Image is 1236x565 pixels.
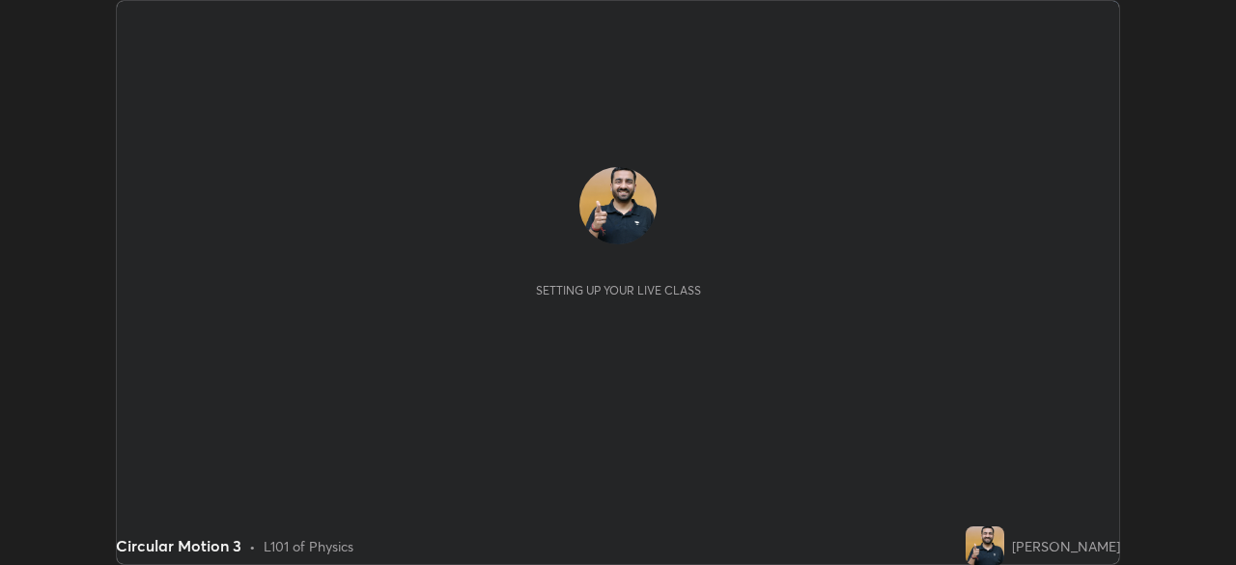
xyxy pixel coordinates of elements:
div: • [249,536,256,556]
div: Circular Motion 3 [116,534,241,557]
img: ff9b44368b1746629104e40f292850d8.jpg [579,167,657,244]
div: L101 of Physics [264,536,353,556]
div: [PERSON_NAME] [1012,536,1120,556]
img: ff9b44368b1746629104e40f292850d8.jpg [966,526,1004,565]
div: Setting up your live class [536,283,701,297]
